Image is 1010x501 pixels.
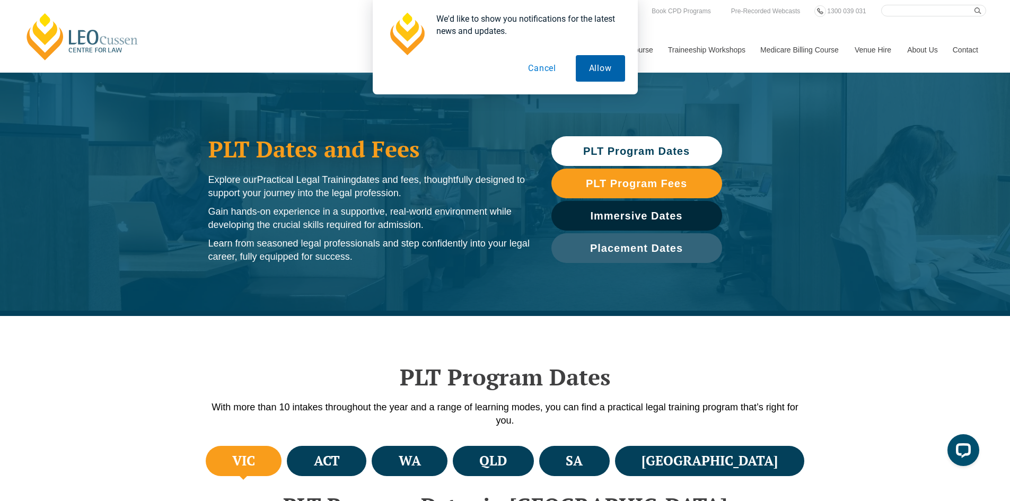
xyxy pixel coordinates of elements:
p: Gain hands-on experience in a supportive, real-world environment while developing the crucial ski... [208,205,530,232]
h4: QLD [479,452,507,470]
h1: PLT Dates and Fees [208,136,530,162]
p: Explore our dates and fees, thoughtfully designed to support your journey into the legal profession. [208,173,530,200]
h4: SA [566,452,583,470]
button: Allow [576,55,625,82]
h4: WA [399,452,421,470]
img: notification icon [385,13,428,55]
a: PLT Program Dates [551,136,722,166]
span: Immersive Dates [591,210,683,221]
h4: ACT [314,452,340,470]
a: PLT Program Fees [551,169,722,198]
span: PLT Program Fees [586,178,687,189]
a: Placement Dates [551,233,722,263]
span: PLT Program Dates [583,146,690,156]
span: Practical Legal Training [257,174,356,185]
div: We'd like to show you notifications for the latest news and updates. [428,13,625,37]
span: Placement Dates [590,243,683,253]
h4: [GEOGRAPHIC_DATA] [642,452,778,470]
button: Cancel [515,55,569,82]
h4: VIC [232,452,255,470]
a: Immersive Dates [551,201,722,231]
iframe: LiveChat chat widget [939,430,983,474]
p: Learn from seasoned legal professionals and step confidently into your legal career, fully equipp... [208,237,530,263]
p: With more than 10 intakes throughout the year and a range of learning modes, you can find a pract... [203,401,807,427]
h2: PLT Program Dates [203,364,807,390]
